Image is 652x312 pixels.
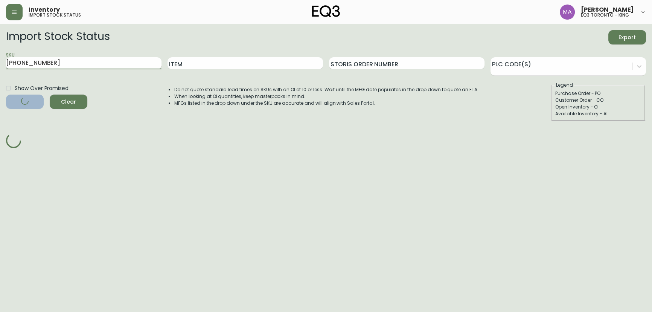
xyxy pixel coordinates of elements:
[56,97,81,107] span: Clear
[312,5,340,17] img: logo
[555,110,641,117] div: Available Inventory - AI
[6,30,110,44] h2: Import Stock Status
[608,30,646,44] button: Export
[555,97,641,104] div: Customer Order - CO
[581,13,629,17] h5: eq3 toronto - king
[15,84,69,92] span: Show Over Promised
[581,7,634,13] span: [PERSON_NAME]
[174,93,478,100] li: When looking at OI quantities, keep masterpacks in mind.
[50,95,87,109] button: Clear
[555,104,641,110] div: Open Inventory - OI
[555,82,574,89] legend: Legend
[29,7,60,13] span: Inventory
[174,86,478,93] li: Do not quote standard lead times on SKUs with an OI of 10 or less. Wait until the MFG date popula...
[29,13,81,17] h5: import stock status
[174,100,478,107] li: MFGs listed in the drop down under the SKU are accurate and will align with Sales Portal.
[560,5,575,20] img: 4f0989f25cbf85e7eb2537583095d61e
[614,33,640,42] span: Export
[555,90,641,97] div: Purchase Order - PO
